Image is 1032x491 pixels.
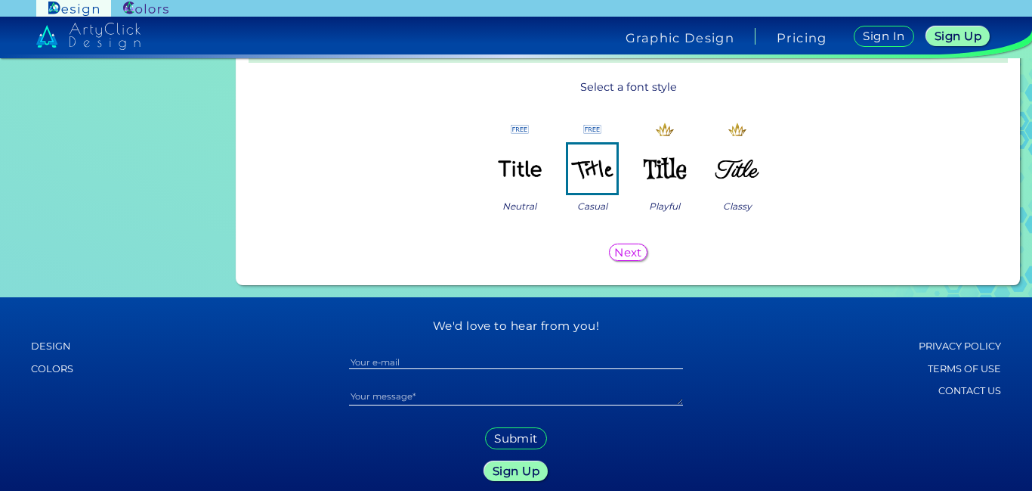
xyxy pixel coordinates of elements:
[31,337,175,356] a: Design
[656,120,674,138] img: icon_premium_gold.svg
[857,381,1001,401] a: Contact Us
[577,199,607,213] span: Casual
[237,319,795,333] h5: We'd love to hear from you!
[484,461,547,481] a: Sign Up
[649,199,680,213] span: Playful
[31,359,175,379] a: Colors
[36,23,141,50] img: artyclick_design_logo_white_combined_path.svg
[511,120,529,138] img: icon_free.svg
[713,145,762,193] img: ex-mb-font-style-4.png
[626,32,734,44] h4: Graphic Design
[568,145,616,193] img: ex-mb-font-style-2.png
[502,199,536,213] span: Neutral
[614,247,641,258] h5: Next
[777,32,827,44] a: Pricing
[864,31,904,42] h5: Sign In
[249,24,1008,63] h2: Font
[728,120,746,138] img: icon_premium_gold.svg
[641,145,689,193] img: ex-mb-font-style-3.png
[935,31,981,42] h5: Sign Up
[854,26,913,47] a: Sign In
[249,73,1008,101] p: Select a font style
[496,145,544,193] img: ex-mb-font-style-1.png
[857,337,1001,356] a: Privacy policy
[493,466,539,477] h5: Sign Up
[857,359,1001,379] a: Terms of Use
[723,199,752,213] span: Classy
[583,120,601,138] img: icon_free.svg
[926,26,989,46] a: Sign Up
[495,433,538,444] h5: Submit
[349,355,684,369] input: Your e-mail
[123,2,168,16] img: ArtyClick Colors logo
